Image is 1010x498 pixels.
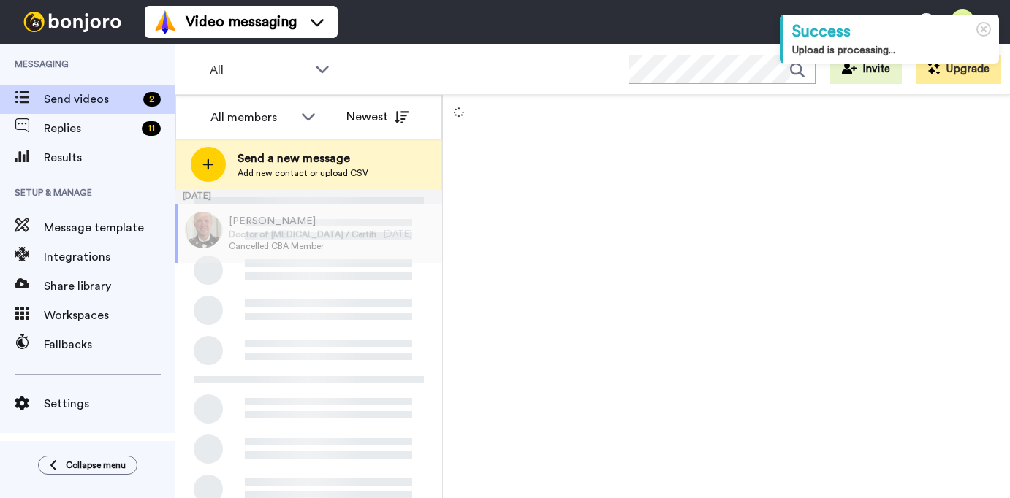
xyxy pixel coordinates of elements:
[238,167,368,179] span: Add new contact or upload CSV
[384,228,435,240] div: [DATE]
[44,395,175,413] span: Settings
[153,10,177,34] img: vm-color.svg
[238,150,368,167] span: Send a new message
[143,92,161,107] div: 2
[44,149,175,166] span: Results
[830,55,902,84] button: Invite
[38,456,137,475] button: Collapse menu
[142,121,161,136] div: 11
[44,219,175,237] span: Message template
[18,12,127,32] img: bj-logo-header-white.svg
[229,229,376,240] span: Doctor of [MEDICAL_DATA] / Certified Functional Medicine Practitioner
[792,43,990,58] div: Upload is processing...
[185,212,221,248] img: fc463328-77a8-4338-9072-1edb22e86213.jpg
[66,459,126,471] span: Collapse menu
[210,109,294,126] div: All members
[44,277,175,295] span: Share library
[44,248,175,266] span: Integrations
[229,240,376,252] span: Cancelled CBA Member
[792,20,990,43] div: Success
[229,214,376,229] span: [PERSON_NAME]
[186,12,297,32] span: Video messaging
[335,102,419,131] button: Newest
[175,190,442,204] div: [DATE]
[210,61,308,79] span: All
[916,55,1001,84] button: Upgrade
[44,120,136,137] span: Replies
[44,91,137,108] span: Send videos
[44,307,175,324] span: Workspaces
[44,336,175,353] span: Fallbacks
